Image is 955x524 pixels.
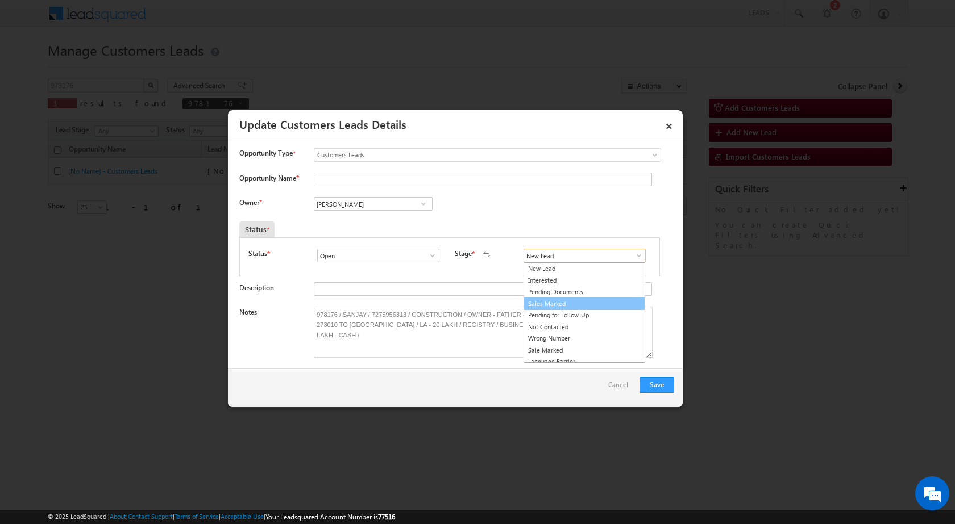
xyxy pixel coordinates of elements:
[239,283,274,292] label: Description
[524,333,645,345] a: Wrong Number
[239,198,261,207] label: Owner
[239,221,275,237] div: Status
[186,6,214,33] div: Minimize live chat window
[524,275,645,287] a: Interested
[239,148,293,158] span: Opportunity Type
[48,512,395,522] span: © 2025 LeadSquared | | | | |
[659,114,679,134] a: ×
[524,249,646,262] input: Type to Search
[524,263,645,275] a: New Lead
[155,350,206,365] em: Start Chat
[248,249,267,259] label: Status
[59,60,191,74] div: Chat with us now
[378,513,395,521] span: 77516
[314,197,433,211] input: Type to Search
[110,513,126,520] a: About
[422,250,437,261] a: Show All Items
[314,148,661,162] a: Customers Leads
[524,286,645,298] a: Pending Documents
[524,356,645,368] a: Language Barrier
[608,377,634,399] a: Cancel
[455,249,472,259] label: Stage
[629,250,643,261] a: Show All Items
[524,345,645,357] a: Sale Marked
[175,513,219,520] a: Terms of Service
[524,309,645,321] a: Pending for Follow-Up
[239,174,298,182] label: Opportunity Name
[239,308,257,316] label: Notes
[416,198,430,209] a: Show All Items
[524,321,645,333] a: Not Contacted
[19,60,48,74] img: d_60004797649_company_0_60004797649
[15,105,207,340] textarea: Type your message and hit 'Enter'
[524,297,645,311] a: Sales Marked
[265,513,395,521] span: Your Leadsquared Account Number is
[317,249,439,262] input: Type to Search
[640,377,674,393] button: Save
[314,150,614,160] span: Customers Leads
[221,513,264,520] a: Acceptable Use
[239,116,406,132] a: Update Customers Leads Details
[128,513,173,520] a: Contact Support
